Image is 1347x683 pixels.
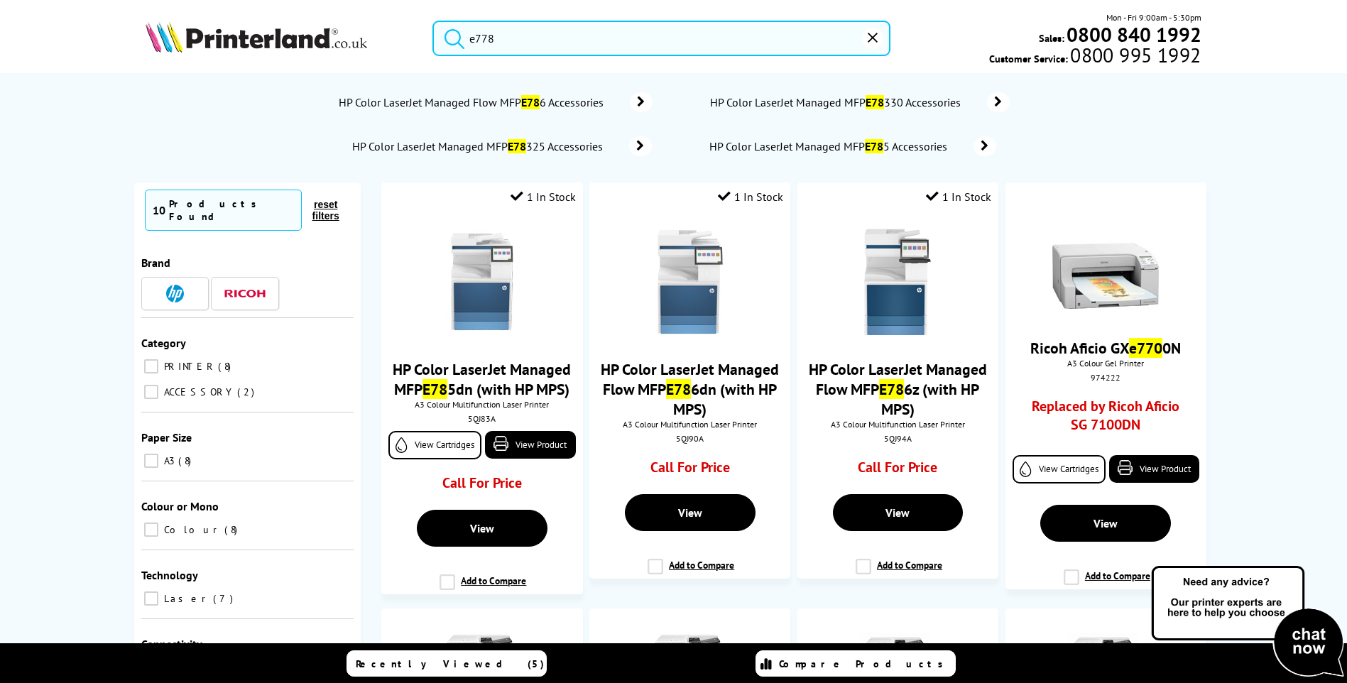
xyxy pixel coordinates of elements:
[596,419,783,430] span: A3 Colour Multifunction Laser Printer
[224,523,241,536] span: 8
[844,229,951,335] img: HP-E786dn-Front-Main-Small.jpg
[1040,505,1171,542] a: View
[144,385,158,399] input: ACCESSORY 2
[885,506,910,520] span: View
[141,499,219,513] span: Colour or Mono
[511,190,576,204] div: 1 In Stock
[1064,28,1201,41] a: 0800 840 1992
[351,139,609,153] span: HP Color LaserJet Managed MFP 325 Accessories
[1064,569,1150,596] label: Add to Compare
[347,650,547,677] a: Recently Viewed (5)
[166,285,184,302] img: HP
[237,386,258,398] span: 2
[160,360,217,373] span: PRINTER
[1052,207,1159,314] img: ricoh-e7700-right-small.jpg
[153,203,165,217] span: 10
[1129,338,1162,358] mark: e770
[440,574,526,601] label: Add to Compare
[926,190,991,204] div: 1 In Stock
[808,433,988,444] div: 5QJ94A
[648,559,734,586] label: Add to Compare
[779,657,951,670] span: Compare Products
[1106,11,1201,24] span: Mon - Fri 9:00am - 5:30pm
[865,139,883,153] mark: E78
[709,92,1010,112] a: HP Color LaserJet Managed MFPE78330 Accessories
[141,568,198,582] span: Technology
[169,197,294,223] div: Products Found
[521,95,540,109] mark: E78
[160,386,236,398] span: ACCESSORY
[637,229,743,335] img: HP-E786dn-Front-Small-New.jpg
[485,431,575,459] a: View Product
[823,458,973,483] div: Call For Price
[160,523,223,536] span: Colour
[338,95,609,109] span: HP Color LaserJet Managed Flow MFP 6 Accessories
[709,139,953,153] span: HP Color LaserJet Managed MFP 5 Accessories
[718,190,783,204] div: 1 In Stock
[625,494,756,531] a: View
[508,139,526,153] mark: E78
[989,48,1201,65] span: Customer Service:
[1030,338,1181,358] a: Ricoh Aficio GXe7700N
[809,359,987,419] a: HP Color LaserJet Managed Flow MFPE786z (with HP MPS)
[144,454,158,468] input: A3 8
[213,592,236,605] span: 7
[1067,21,1201,48] b: 0800 840 1992
[393,359,571,399] a: HP Color LaserJet Managed MFPE785dn (with HP MPS)
[709,136,996,156] a: HP Color LaserJet Managed MFPE785 Accessories
[392,413,572,424] div: 5QJ83A
[805,419,991,430] span: A3 Colour Multifunction Laser Printer
[178,454,195,467] span: 8
[666,379,691,399] mark: E78
[338,92,653,112] a: HP Color LaserJet Managed Flow MFPE786 Accessories
[224,290,266,297] img: Ricoh
[866,95,884,109] mark: E78
[432,21,890,56] input: Search
[141,336,186,350] span: Category
[141,637,202,651] span: Connectivity
[146,21,415,55] a: Printerland Logo
[1013,358,1199,368] span: A3 Colour Gel Printer
[351,136,652,156] a: HP Color LaserJet Managed MFPE78325 Accessories
[615,458,765,483] div: Call For Price
[160,454,177,467] span: A3
[144,523,158,537] input: Colour 8
[1031,397,1181,441] a: Replaced by Ricoh Aficio SG 7100DN
[422,379,447,399] mark: E78
[600,433,780,444] div: 5QJ90A
[833,494,964,531] a: View
[429,229,535,335] img: hp-e785dn-front-small.jpg
[388,431,481,459] a: View Cartridges
[302,198,350,222] button: reset filters
[144,591,158,606] input: Laser 7
[1016,372,1196,383] div: 974222
[879,379,904,399] mark: E78
[709,95,966,109] span: HP Color LaserJet Managed MFP 330 Accessories
[146,21,367,53] img: Printerland Logo
[1068,48,1201,62] span: 0800 995 1992
[1109,455,1199,483] a: View Product
[856,559,942,586] label: Add to Compare
[1013,455,1106,483] a: View Cartridges
[388,399,575,410] span: A3 Colour Multifunction Laser Printer
[678,506,702,520] span: View
[356,657,545,670] span: Recently Viewed (5)
[470,521,494,535] span: View
[160,592,212,605] span: Laser
[601,359,779,419] a: HP Color LaserJet Managed Flow MFPE786dn (with HP MPS)
[218,360,234,373] span: 8
[417,510,547,547] a: View
[141,256,170,270] span: Brand
[1148,564,1347,680] img: Open Live Chat window
[141,430,192,444] span: Paper Size
[756,650,956,677] a: Compare Products
[1039,31,1064,45] span: Sales:
[1094,516,1118,530] span: View
[407,474,557,499] div: Call For Price
[144,359,158,373] input: PRINTER 8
